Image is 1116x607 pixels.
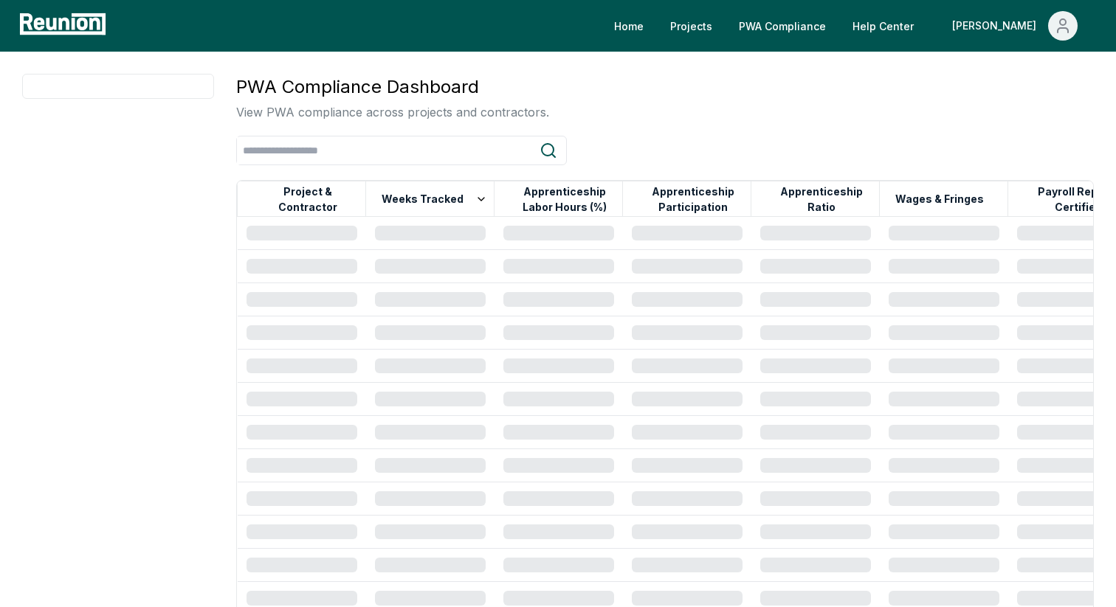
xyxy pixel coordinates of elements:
[940,11,1089,41] button: [PERSON_NAME]
[379,184,490,214] button: Weeks Tracked
[727,11,838,41] a: PWA Compliance
[236,74,549,100] h3: PWA Compliance Dashboard
[236,103,549,121] p: View PWA compliance across projects and contractors.
[952,11,1042,41] div: [PERSON_NAME]
[602,11,1101,41] nav: Main
[507,184,622,214] button: Apprenticeship Labor Hours (%)
[892,184,987,214] button: Wages & Fringes
[841,11,926,41] a: Help Center
[602,11,655,41] a: Home
[250,184,365,214] button: Project & Contractor
[764,184,879,214] button: Apprenticeship Ratio
[635,184,751,214] button: Apprenticeship Participation
[658,11,724,41] a: Projects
